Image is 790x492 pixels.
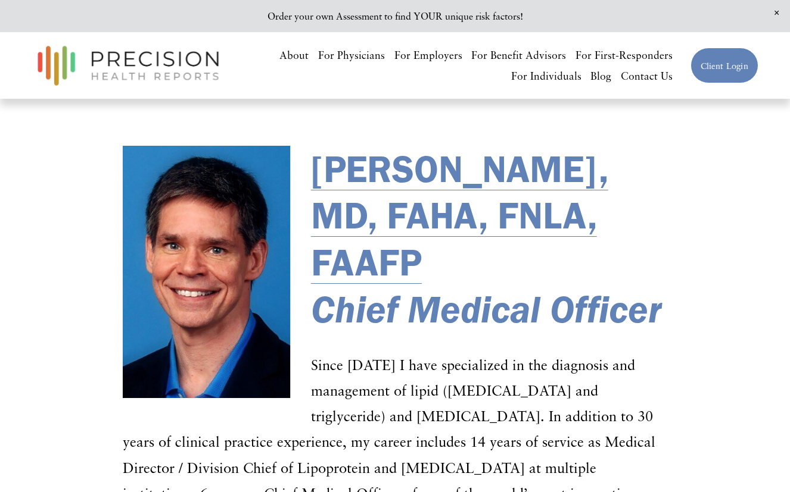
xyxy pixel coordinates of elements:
a: Client Login [691,48,758,84]
a: [PERSON_NAME], MD, FAHA, FNLA, FAAFP [311,146,608,285]
img: Precision Health Reports [32,40,225,91]
a: For Employers [394,45,462,65]
a: For Benefit Advisors [471,45,566,65]
a: Blog [590,65,611,86]
em: Chief Medical Officer [311,285,661,332]
a: For Individuals [511,65,581,86]
a: For First-Responders [576,45,673,65]
a: Contact Us [621,65,673,86]
iframe: Chat Widget [730,435,790,492]
a: About [279,45,309,65]
a: For Physicians [318,45,385,65]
